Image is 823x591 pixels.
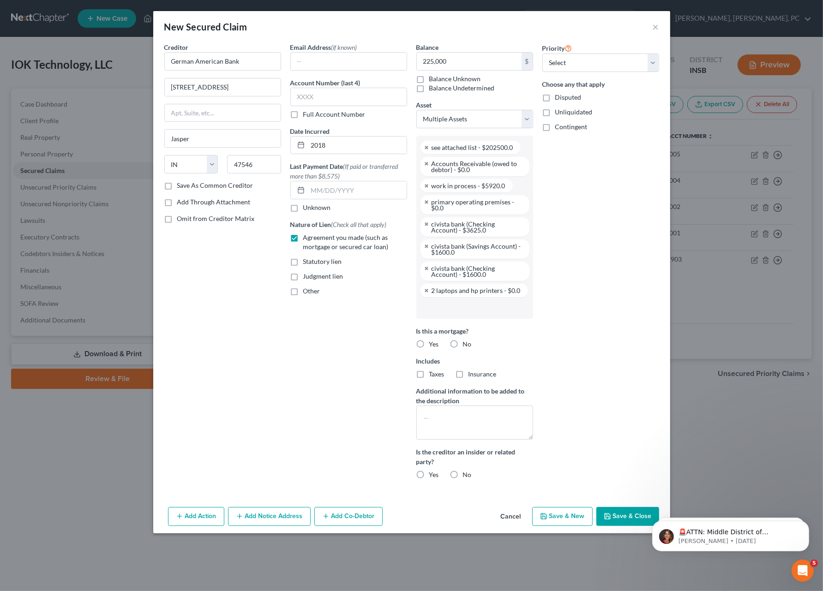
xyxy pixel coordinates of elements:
label: Balance Undetermined [429,84,495,93]
label: Unknown [303,203,331,212]
label: Balance [416,42,439,52]
div: Accounts Receivable (owed to debtor) - $0.0 [432,161,522,173]
label: Date Incurred [290,126,330,136]
button: Save & Close [596,507,659,526]
iframe: Intercom notifications message [638,501,823,566]
input: -- [291,53,407,70]
input: XXXX [290,88,407,106]
span: Insurance [469,370,497,378]
span: Agreement you made (such as mortgage or secured car loan) [303,233,389,251]
span: Asset [416,101,432,109]
label: Choose any that apply [542,79,659,89]
span: Contingent [555,123,588,131]
span: Taxes [429,370,445,378]
div: 2 laptops and hp printers - $0.0 [432,287,521,293]
button: Add Notice Address [228,507,311,526]
label: Full Account Number [303,110,366,119]
input: Apt, Suite, etc... [165,104,281,122]
span: 5 [811,560,818,567]
div: see attached list - $202500.0 [432,144,513,150]
label: Add Through Attachment [177,197,251,207]
input: MM/DD/YYYY [308,181,407,199]
input: 0.00 [417,53,522,70]
div: civista bank (Checking Account) - $1600.0 [432,265,522,277]
button: × [653,21,659,32]
label: Is this a mortgage? [416,326,533,336]
button: Add Co-Debtor [314,507,383,526]
label: Includes [416,356,533,366]
span: Judgment lien [303,272,343,280]
span: Yes [429,340,439,348]
input: Enter city... [165,130,281,147]
span: No [463,471,472,478]
label: Is the creditor an insider or related party? [416,447,533,466]
label: Last Payment Date [290,161,407,181]
label: Balance Unknown [429,74,481,84]
label: Priority [542,42,572,54]
span: Other [303,287,320,295]
div: work in process - $5920.0 [432,183,505,189]
div: civista bank (Checking Account) - $3625.0 [432,221,522,233]
span: Unliquidated [555,108,593,116]
input: Enter address... [165,78,281,96]
label: Email Address [290,42,357,52]
span: No [463,340,472,348]
span: Disputed [555,93,582,101]
span: (If paid or transferred more than $8,575) [290,162,398,180]
div: civista bank (Savings Account) - $1600.0 [432,243,522,255]
iframe: Intercom live chat [792,560,814,582]
label: Additional information to be added to the description [416,386,533,406]
button: Add Action [168,507,224,526]
span: Omit from Creditor Matrix [177,215,255,222]
span: Creditor [164,43,189,51]
span: (Check all that apply) [331,221,387,228]
div: New Secured Claim [164,20,247,33]
input: Search creditor by name... [164,52,281,71]
label: Save As Common Creditor [177,181,253,190]
input: MM/DD/YYYY [308,137,407,154]
span: Statutory lien [303,257,342,265]
button: Cancel [493,508,529,526]
label: Nature of Lien [290,220,387,229]
span: Yes [429,471,439,478]
label: Account Number (last 4) [290,78,360,88]
span: (if known) [331,43,357,51]
div: $ [522,53,533,70]
input: Enter zip... [227,155,281,173]
div: primary operating premises - $0.0 [432,199,522,211]
button: Save & New [532,507,593,526]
